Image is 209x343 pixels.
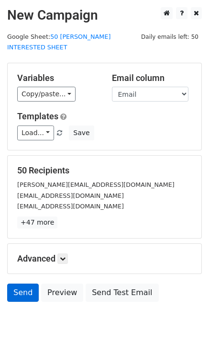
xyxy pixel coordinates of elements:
iframe: Chat Widget [161,297,209,343]
a: Daily emails left: 50 [138,33,202,40]
a: 50 [PERSON_NAME] INTERESTED SHEET [7,33,110,51]
a: Preview [41,284,83,302]
a: Load... [17,126,54,140]
span: Daily emails left: 50 [138,32,202,42]
small: [PERSON_NAME][EMAIL_ADDRESS][DOMAIN_NAME] [17,181,175,188]
small: [EMAIL_ADDRESS][DOMAIN_NAME] [17,192,124,199]
a: +47 more [17,217,57,229]
a: Send Test Email [86,284,158,302]
a: Copy/paste... [17,87,76,102]
h5: Email column [112,73,192,83]
button: Save [69,126,94,140]
small: [EMAIL_ADDRESS][DOMAIN_NAME] [17,203,124,210]
h5: Advanced [17,253,192,264]
h2: New Campaign [7,7,202,23]
h5: Variables [17,73,98,83]
h5: 50 Recipients [17,165,192,176]
a: Send [7,284,39,302]
small: Google Sheet: [7,33,110,51]
a: Templates [17,111,58,121]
